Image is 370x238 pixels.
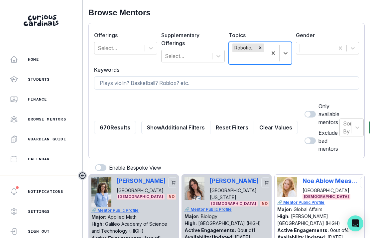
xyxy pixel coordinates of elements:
p: Exclude bad mentors [318,129,339,153]
h2: Browse Mentors [88,8,365,18]
p: [PERSON_NAME][GEOGRAPHIC_DATA] (HIGH) [277,213,340,226]
button: cart [261,177,272,188]
div: Robotics / Electronics / CAD [232,43,257,52]
p: [PERSON_NAME] [210,177,259,184]
button: Reset Filters [210,121,254,134]
p: Noa Ablow Measelle [303,177,357,184]
p: Active Engagements: [277,227,329,233]
p: High: [277,213,290,219]
div: Remove Robotics / Electronics / CAD [257,43,264,52]
p: Global Affairs [294,206,322,212]
img: Picture of Victoria Duran-Valero [91,177,111,207]
p: 670 Results [100,123,130,131]
p: Applied Math [108,214,137,220]
p: Students [28,77,50,82]
p: Finance [28,97,47,102]
p: 0 out of 1 [237,227,255,233]
p: Guardian Guide [28,136,66,142]
img: Picture of Jenna Golub [185,177,204,199]
p: 0 out of 4 [330,227,349,233]
p: [PERSON_NAME] [117,177,166,184]
p: Sign Out [28,229,50,234]
button: cart [168,177,179,188]
label: Topics [229,31,288,39]
a: 🔗 Mentor Public Profile [277,199,362,205]
div: Open Intercom Messenger [347,215,363,231]
label: Keywords [94,66,355,74]
p: Major: [185,213,199,219]
p: Home [28,57,39,62]
p: [GEOGRAPHIC_DATA][US_STATE] [210,187,259,201]
label: Supplementary Offerings [161,31,220,47]
a: 🔗 Mentor Public Profile [185,206,270,212]
p: [GEOGRAPHIC_DATA] [303,187,357,194]
p: Browse Mentors [28,117,66,122]
a: 🔗 Mentor Public Profile [91,207,177,213]
img: Picture of Noa Ablow Measelle [277,177,297,197]
p: Notifications [28,189,63,194]
p: Biology [201,213,217,219]
label: Offerings [94,31,153,39]
p: [GEOGRAPHIC_DATA] (HIGH) [198,220,261,226]
div: [DEMOGRAPHIC_DATA] [300,44,303,52]
p: Major: [91,214,106,220]
p: High: [185,220,197,226]
p: Major: [277,206,292,212]
p: Settings [28,209,50,214]
span: [DEMOGRAPHIC_DATA] [210,201,258,206]
button: ShowAdditional Filters [141,121,210,134]
button: Clear Values [254,121,298,134]
p: Only available mentors [318,102,339,126]
p: Galileo Academy of Science and Technology (HIGH) [91,221,167,234]
p: Enable Bespoke View [109,164,161,172]
p: Calendar [28,156,50,162]
span: No New Opps [167,194,198,199]
span: [DEMOGRAPHIC_DATA] [303,194,350,199]
p: Active Engagements: [185,227,236,233]
img: Curious Cardinals Logo [24,15,59,26]
span: [DEMOGRAPHIC_DATA] [117,194,165,199]
p: [GEOGRAPHIC_DATA] [117,187,166,194]
button: Toggle sidebar [78,171,87,180]
p: High: [91,221,104,227]
input: Plays violin? Basketball? Roblox? etc. [94,76,359,90]
div: Sort By [343,119,353,135]
label: Gender [296,31,355,39]
span: No New Opps [260,201,291,206]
